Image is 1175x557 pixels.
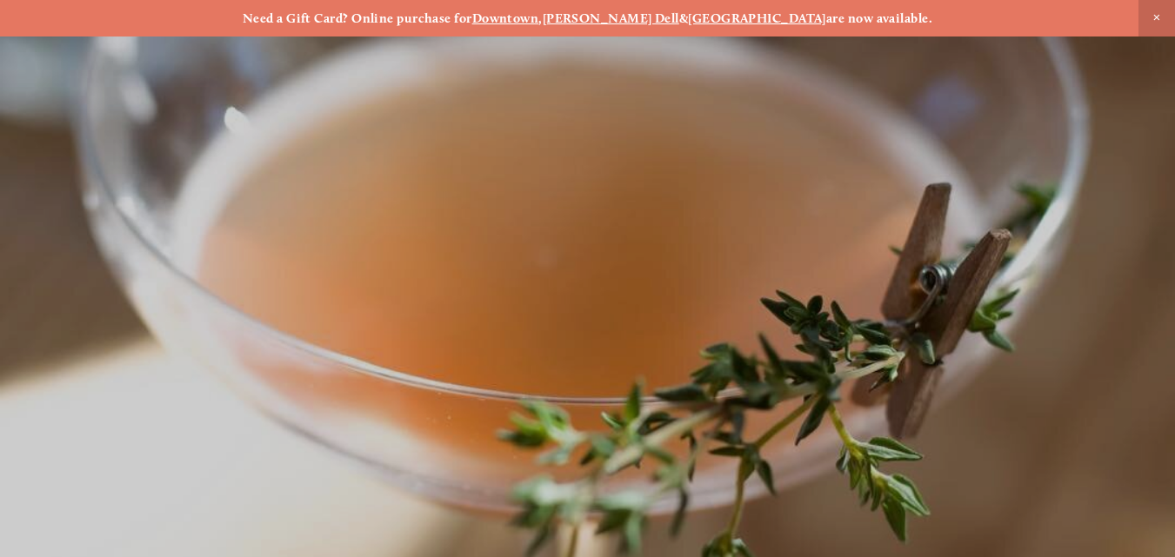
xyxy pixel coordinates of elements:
a: [PERSON_NAME] Dell [543,10,679,26]
strong: & [679,10,688,26]
strong: Need a Gift Card? Online purchase for [243,10,472,26]
strong: , [538,10,542,26]
a: [GEOGRAPHIC_DATA] [688,10,826,26]
a: Downtown [472,10,539,26]
strong: are now available. [826,10,932,26]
